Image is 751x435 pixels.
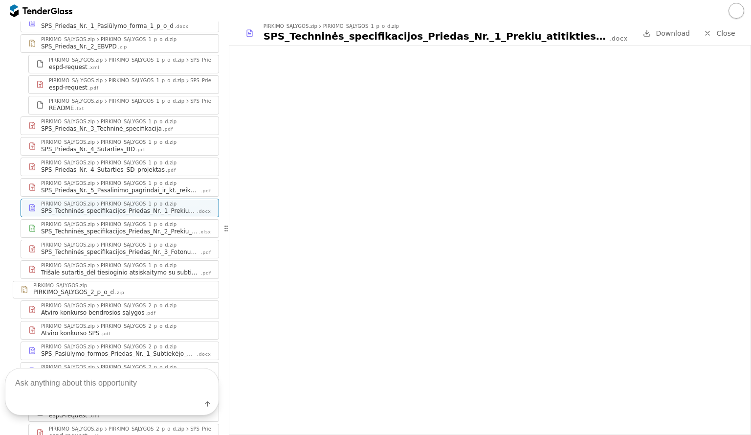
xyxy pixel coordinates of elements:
[41,344,95,349] div: PIRKIMO_SĄLYGOS.zip
[21,178,219,197] a: PIRKIMO_SĄLYGOS.zipPIRKIMO_SĄLYGOS_1_p_o_d.zipSPS_Priedas_Nr._5_Pasalinimo_pagrindai_ir_kt._reika...
[115,290,124,296] div: .zip
[201,250,211,256] div: .pdf
[197,208,211,215] div: .docx
[609,35,628,43] div: .docx
[640,27,693,40] a: Download
[13,281,219,298] a: PIRKIMO_SĄLYGOS.zipPIRKIMO_SĄLYGOS_2_p_o_d.zip
[49,104,74,112] div: README
[21,14,219,32] a: SPS_Priedas_Nr._1_Pasiūlymo_forma_1_p_o_d.docx
[101,303,177,308] div: PIRKIMO_SĄLYGOS_2_p_o_d.zip
[145,310,155,317] div: .pdf
[41,125,162,133] div: SPS_Priedas_Nr._3_Techninė_specifikacija
[28,55,219,73] a: PIRKIMO_SĄLYGOS.zipPIRKIMO_SĄLYGOS_1_p_o_d.zipSPS_Priedas_Nr._2_EBVPD.zipespd-request.xml
[101,140,177,145] div: PIRKIMO_SĄLYGOS_1_p_o_d.zip
[33,288,114,296] div: PIRKIMO_SĄLYGOS_2_p_o_d
[41,207,196,215] div: SPS_Techninės_specifikacijos_Priedas_Nr._1_Prekiu_atitikties_lentelė_1 p_o_d
[101,263,177,268] div: PIRKIMO_SĄLYGOS_1_p_o_d.zip
[41,269,200,276] div: Trišalė sutartis_dėl tiesioginio atsiskaitymo su subtiekejais
[190,78,262,83] div: SPS_Priedas_Nr._2_EBVPD.zip
[41,181,95,186] div: PIRKIMO_SĄLYGOS.zip
[49,63,88,71] div: espd-request
[264,29,608,43] div: SPS_Techninės_specifikacijos_Priedas_Nr._1_Prekiu_atitikties_lentelė_1 p_o_d
[88,85,99,92] div: .pdf
[41,309,144,317] div: Atviro konkurso bendrosios sąlygos
[21,321,219,340] a: PIRKIMO_SĄLYGOS.zipPIRKIMO_SĄLYGOS_2_p_o_d.zipAtviro konkurso SPS.pdf
[41,160,95,165] div: PIRKIMO_SĄLYGOS.zip
[109,99,184,104] div: PIRKIMO_SĄLYGOS_1_p_o_d.zip
[101,243,177,248] div: PIRKIMO_SĄLYGOS_1_p_o_d.zip
[190,58,262,63] div: SPS_Priedas_Nr._2_EBVPD.zip
[101,181,177,186] div: PIRKIMO_SĄLYGOS_1_p_o_d.zip
[49,78,103,83] div: PIRKIMO_SĄLYGOS.zip
[21,260,219,279] a: PIRKIMO_SĄLYGOS.zipPIRKIMO_SĄLYGOS_1_p_o_d.zipTrišalė sutartis_dėl tiesioginio atsiskaitymo su su...
[21,240,219,258] a: PIRKIMO_SĄLYGOS.zipPIRKIMO_SĄLYGOS_1_p_o_d.zipSPS_Techninės_specifikacijos_Priedas_Nr._3_Fotonuot...
[41,37,95,42] div: PIRKIMO_SĄLYGOS.zip
[88,65,100,71] div: .xml
[49,84,88,92] div: espd-request
[101,119,177,124] div: PIRKIMO_SĄLYGOS_1_p_o_d.zip
[41,248,200,256] div: SPS_Techninės_specifikacijos_Priedas_Nr._3_Fotonuotraukos
[21,199,219,217] a: PIRKIMO_SĄLYGOS.zipPIRKIMO_SĄLYGOS_1_p_o_d.zipSPS_Techninės_specifikacijos_Priedas_Nr._1_Prekiu_a...
[109,78,184,83] div: PIRKIMO_SĄLYGOS_1_p_o_d.zip
[41,119,95,124] div: PIRKIMO_SĄLYGOS.zip
[41,329,99,337] div: Atviro konkurso SPS
[41,324,95,329] div: PIRKIMO_SĄLYGOS.zip
[49,99,103,104] div: PIRKIMO_SĄLYGOS.zip
[101,160,177,165] div: PIRKIMO_SĄLYGOS_1_p_o_d.zip
[190,99,262,104] div: SPS_Priedas_Nr._2_EBVPD.zip
[41,202,95,206] div: PIRKIMO_SĄLYGOS.zip
[41,145,135,153] div: SPS_Priedas_Nr._4_Sutarties_BD
[201,270,211,276] div: .pdf
[101,324,177,329] div: PIRKIMO_SĄLYGOS_2_p_o_d.zip
[41,263,95,268] div: PIRKIMO_SĄLYGOS.zip
[163,126,173,133] div: .pdf
[41,303,95,308] div: PIRKIMO_SĄLYGOS.zip
[716,29,735,37] span: Close
[41,140,95,145] div: PIRKIMO_SĄLYGOS.zip
[33,283,87,288] div: PIRKIMO_SĄLYGOS.zip
[101,202,177,206] div: PIRKIMO_SĄLYGOS_1_p_o_d.zip
[41,43,117,50] div: SPS_Priedas_Nr._2_EBVPD
[21,219,219,238] a: PIRKIMO_SĄLYGOS.zipPIRKIMO_SĄLYGOS_1_p_o_d.zipSPS_Techninės_specifikacijos_Priedas_Nr._2_Prekiu_k...
[109,58,184,63] div: PIRKIMO_SĄLYGOS_1_p_o_d.zip
[656,29,690,37] span: Download
[28,96,219,114] a: PIRKIMO_SĄLYGOS.zipPIRKIMO_SĄLYGOS_1_p_o_d.zipSPS_Priedas_Nr._2_EBVPD.zipREADME.txt
[41,222,95,227] div: PIRKIMO_SĄLYGOS.zip
[323,24,399,29] div: PIRKIMO_SĄLYGOS_1_p_o_d.zip
[175,23,189,30] div: .docx
[21,34,219,53] a: PIRKIMO_SĄLYGOS.zipPIRKIMO_SĄLYGOS_1_p_o_d.zipSPS_Priedas_Nr._2_EBVPD.zip
[101,344,177,349] div: PIRKIMO_SĄLYGOS_2_p_o_d.zip
[199,229,211,235] div: .xlsx
[21,158,219,176] a: PIRKIMO_SĄLYGOS.zipPIRKIMO_SĄLYGOS_1_p_o_d.zipSPS_Priedas_Nr._4_Sutarties_SD_projektas.pdf
[101,37,177,42] div: PIRKIMO_SĄLYGOS_1_p_o_d.zip
[41,22,174,30] div: SPS_Priedas_Nr._1_Pasiūlymo_forma_1_p_o_d
[41,243,95,248] div: PIRKIMO_SĄLYGOS.zip
[118,44,127,50] div: .zip
[41,166,165,174] div: SPS_Priedas_Nr._4_Sutarties_SD_projektas
[21,342,219,360] a: PIRKIMO_SĄLYGOS.zipPIRKIMO_SĄLYGOS_2_p_o_d.zipSPS_Pasiūlymo_formos_Priedas_Nr._1_Subtiekėjo_dekla...
[201,188,211,194] div: .pdf
[49,58,103,63] div: PIRKIMO_SĄLYGOS.zip
[698,27,741,40] a: Close
[21,116,219,135] a: PIRKIMO_SĄLYGOS.zipPIRKIMO_SĄLYGOS_1_p_o_d.zipSPS_Priedas_Nr._3_Techninė_specifikacija.pdf
[166,167,176,174] div: .pdf
[101,222,177,227] div: PIRKIMO_SĄLYGOS_1_p_o_d.zip
[41,186,200,194] div: SPS_Priedas_Nr._5_Pasalinimo_pagrindai_ir_kt._reikalavimai_tiekejams
[100,331,110,337] div: .pdf
[264,24,317,29] div: PIRKIMO_SĄLYGOS.zip
[75,106,84,112] div: .txt
[28,75,219,94] a: PIRKIMO_SĄLYGOS.zipPIRKIMO_SĄLYGOS_1_p_o_d.zipSPS_Priedas_Nr._2_EBVPD.zipespd-request.pdf
[21,300,219,319] a: PIRKIMO_SĄLYGOS.zipPIRKIMO_SĄLYGOS_2_p_o_d.zipAtviro konkurso bendrosios sąlygos.pdf
[41,228,198,235] div: SPS_Techninės_specifikacijos_Priedas_Nr._2_Prekiu_kainu_ziniarastis_1_p_o_d
[21,137,219,156] a: PIRKIMO_SĄLYGOS.zipPIRKIMO_SĄLYGOS_1_p_o_d.zipSPS_Priedas_Nr._4_Sutarties_BD.pdf
[136,147,146,153] div: .pdf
